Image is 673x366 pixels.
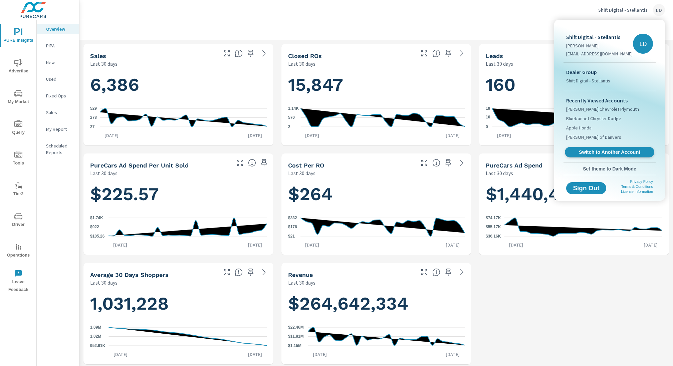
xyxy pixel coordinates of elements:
[566,115,621,122] span: Bluebonnet Chrysler Dodge
[566,134,621,140] span: [PERSON_NAME] of Danvers
[566,182,606,194] button: Sign Out
[621,190,653,194] a: License Information
[566,166,653,172] span: Set theme to Dark Mode
[566,77,610,84] span: Shift Digital - Stellantis
[569,149,650,155] span: Switch to Another Account
[566,42,633,49] p: [PERSON_NAME]
[566,106,639,112] span: [PERSON_NAME] Chevrolet Plymouth
[630,179,653,184] a: Privacy Policy
[633,34,653,54] div: LD
[566,50,633,57] p: [EMAIL_ADDRESS][DOMAIN_NAME]
[566,124,592,131] span: Apple Honda
[565,147,654,157] a: Switch to Another Account
[564,163,656,175] button: Set theme to Dark Mode
[566,33,633,41] p: Shift Digital - Stellantis
[621,185,653,189] a: Terms & Conditions
[572,185,601,191] span: Sign Out
[566,68,653,76] p: Dealer Group
[566,96,653,104] p: Recently Viewed Accounts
